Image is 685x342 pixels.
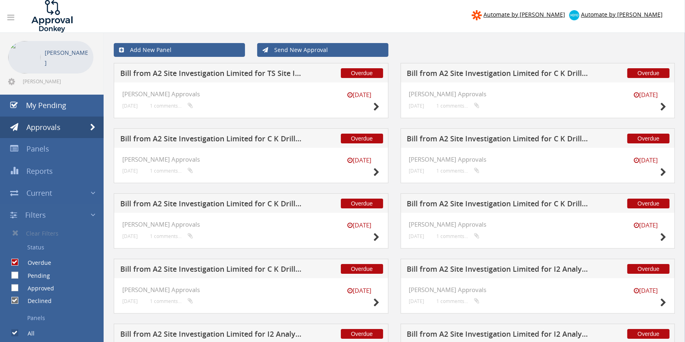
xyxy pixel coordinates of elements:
[20,259,51,267] label: Overdue
[114,43,245,57] a: Add New Panel
[122,286,380,293] h4: [PERSON_NAME] Approvals
[627,199,670,208] span: Overdue
[122,168,138,174] small: [DATE]
[257,43,388,57] a: Send New Approval
[122,91,380,97] h4: [PERSON_NAME] Approvals
[120,69,303,80] h5: Bill from A2 Site Investigation Limited for TS Site Investigation Ltd
[341,264,383,274] span: Overdue
[409,298,425,304] small: [DATE]
[437,298,480,304] small: 1 comments...
[26,122,61,132] span: Approvals
[20,329,35,338] label: All
[341,329,383,339] span: Overdue
[6,311,104,325] a: Panels
[20,297,52,305] label: Declined
[409,221,667,228] h4: [PERSON_NAME] Approvals
[472,10,482,20] img: zapier-logomark.png
[26,166,53,176] span: Reports
[341,134,383,143] span: Overdue
[626,156,666,165] small: [DATE]
[437,233,480,239] small: 1 comments...
[26,144,49,154] span: Panels
[26,188,52,198] span: Current
[409,286,667,293] h4: [PERSON_NAME] Approvals
[150,298,193,304] small: 1 comments...
[339,286,380,295] small: [DATE]
[407,330,590,340] h5: Bill from A2 Site Investigation Limited for I2 Analytical Ltd
[120,135,303,145] h5: Bill from A2 Site Investigation Limited for C K Drilling Ltd
[409,91,667,97] h4: [PERSON_NAME] Approvals
[407,69,590,80] h5: Bill from A2 Site Investigation Limited for C K Drilling Ltd
[122,156,380,163] h4: [PERSON_NAME] Approvals
[409,168,425,174] small: [DATE]
[437,103,480,109] small: 1 comments...
[339,221,380,229] small: [DATE]
[120,330,303,340] h5: Bill from A2 Site Investigation Limited for I2 Analytical Ltd
[626,91,666,99] small: [DATE]
[150,103,193,109] small: 1 comments...
[339,156,380,165] small: [DATE]
[122,233,138,239] small: [DATE]
[409,103,425,109] small: [DATE]
[23,78,92,84] span: [PERSON_NAME][EMAIL_ADDRESS][PERSON_NAME][DOMAIN_NAME]
[626,221,666,229] small: [DATE]
[341,199,383,208] span: Overdue
[626,286,666,295] small: [DATE]
[339,91,380,99] small: [DATE]
[120,200,303,210] h5: Bill from A2 Site Investigation Limited for C K Drilling Ltd
[569,10,579,20] img: xero-logo.png
[627,134,670,143] span: Overdue
[627,329,670,339] span: Overdue
[25,210,46,220] span: Filters
[122,298,138,304] small: [DATE]
[437,168,480,174] small: 1 comments...
[407,135,590,145] h5: Bill from A2 Site Investigation Limited for C K Drilling Ltd
[6,240,104,254] a: Status
[483,11,565,18] span: Automate by [PERSON_NAME]
[150,168,193,174] small: 1 comments...
[407,200,590,210] h5: Bill from A2 Site Investigation Limited for C K Drilling Ltd
[409,233,425,239] small: [DATE]
[407,265,590,275] h5: Bill from A2 Site Investigation Limited for I2 Analytical Ltd
[26,100,66,110] span: My Pending
[45,48,89,68] p: [PERSON_NAME]
[122,221,380,228] h4: [PERSON_NAME] Approvals
[627,68,670,78] span: Overdue
[341,68,383,78] span: Overdue
[6,226,104,240] a: Clear Filters
[150,233,193,239] small: 1 comments...
[120,265,303,275] h5: Bill from A2 Site Investigation Limited for C K Drilling Ltd
[627,264,670,274] span: Overdue
[20,272,50,280] label: Pending
[20,284,54,292] label: Approved
[122,103,138,109] small: [DATE]
[409,156,667,163] h4: [PERSON_NAME] Approvals
[581,11,663,18] span: Automate by [PERSON_NAME]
